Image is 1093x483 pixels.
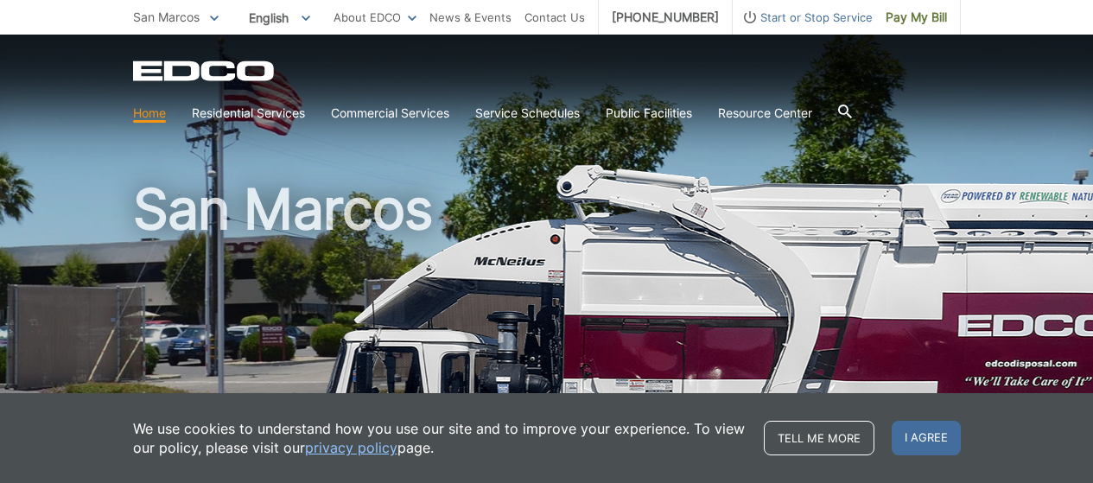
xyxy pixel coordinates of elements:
[305,438,397,457] a: privacy policy
[331,104,449,123] a: Commercial Services
[718,104,812,123] a: Resource Center
[192,104,305,123] a: Residential Services
[133,10,200,24] span: San Marcos
[133,419,747,457] p: We use cookies to understand how you use our site and to improve your experience. To view our pol...
[606,104,692,123] a: Public Facilities
[429,8,512,27] a: News & Events
[133,60,276,81] a: EDCD logo. Return to the homepage.
[892,421,961,455] span: I agree
[475,104,580,123] a: Service Schedules
[236,3,323,32] span: English
[133,104,166,123] a: Home
[886,8,947,27] span: Pay My Bill
[334,8,416,27] a: About EDCO
[524,8,585,27] a: Contact Us
[764,421,874,455] a: Tell me more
